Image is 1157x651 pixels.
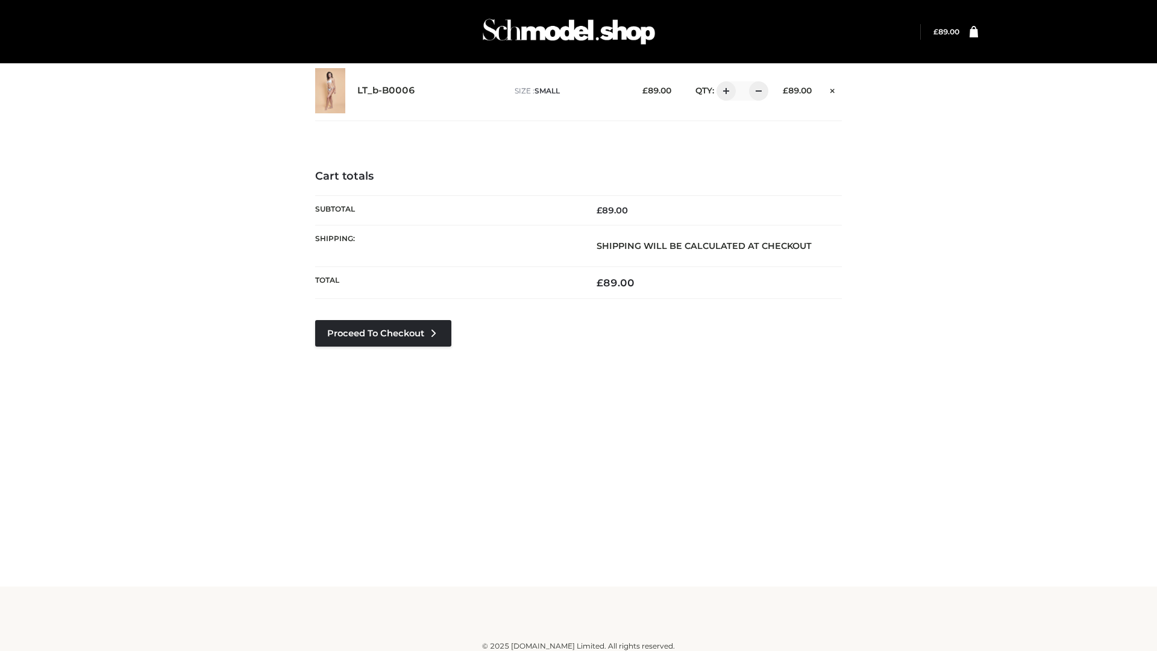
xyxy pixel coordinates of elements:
[478,8,659,55] img: Schmodel Admin 964
[597,205,602,216] span: £
[783,86,788,95] span: £
[597,241,812,251] strong: Shipping will be calculated at checkout
[315,225,578,266] th: Shipping:
[315,68,345,113] img: LT_b-B0006 - SMALL
[535,86,560,95] span: SMALL
[597,277,603,289] span: £
[357,85,415,96] a: LT_b-B0006
[597,277,635,289] bdi: 89.00
[642,86,648,95] span: £
[315,320,451,347] a: Proceed to Checkout
[683,81,764,101] div: QTY:
[783,86,812,95] bdi: 89.00
[824,81,842,97] a: Remove this item
[597,205,628,216] bdi: 89.00
[933,27,938,36] span: £
[933,27,959,36] bdi: 89.00
[933,27,959,36] a: £89.00
[315,267,578,299] th: Total
[515,86,624,96] p: size :
[315,170,842,183] h4: Cart totals
[642,86,671,95] bdi: 89.00
[315,195,578,225] th: Subtotal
